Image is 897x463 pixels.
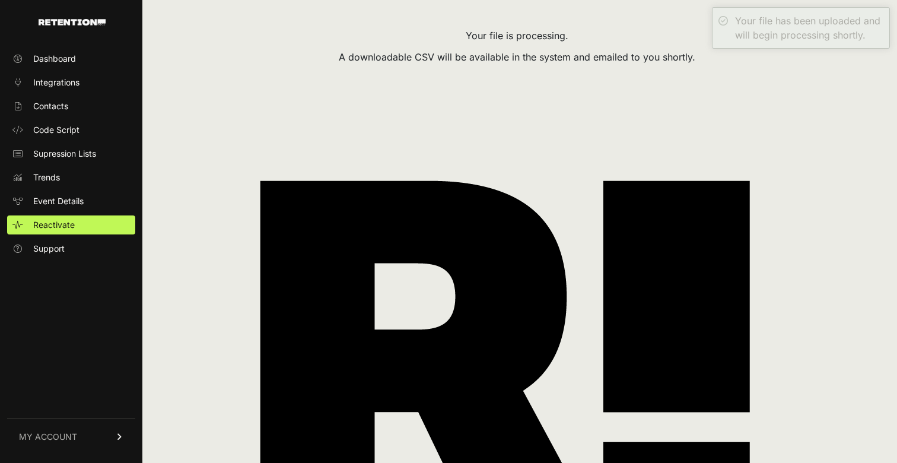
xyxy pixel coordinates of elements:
a: Dashboard [7,49,135,68]
a: Support [7,239,135,258]
img: Retention.com [39,19,106,26]
span: Contacts [33,100,68,112]
span: Integrations [33,77,79,88]
a: Trends [7,168,135,187]
span: Support [33,243,65,255]
div: Your file is processing. [159,28,874,43]
span: Trends [33,172,60,183]
div: Your file has been uploaded and will begin processing shortly. [735,14,883,42]
a: Event Details [7,192,135,211]
span: Supression Lists [33,148,96,160]
span: Event Details [33,195,84,207]
span: Code Script [33,124,79,136]
a: Supression Lists [7,144,135,163]
span: Reactivate [33,219,75,231]
a: MY ACCOUNT [7,418,135,455]
a: Reactivate [7,215,135,234]
a: Contacts [7,97,135,116]
div: A downloadable CSV will be available in the system and emailed to you shortly. [159,50,874,64]
a: Integrations [7,73,135,92]
a: Code Script [7,120,135,139]
span: MY ACCOUNT [19,431,77,443]
span: Dashboard [33,53,76,65]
